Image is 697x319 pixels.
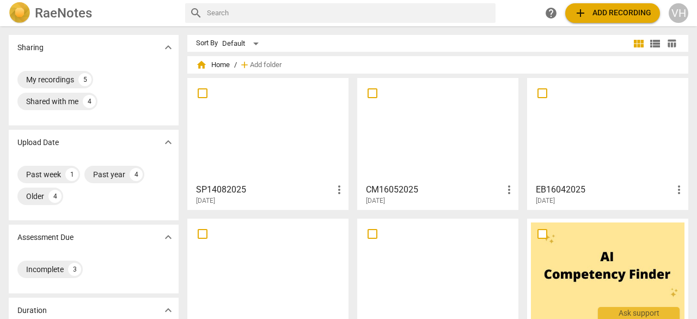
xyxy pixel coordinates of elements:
[669,3,688,23] button: VH
[78,73,91,86] div: 5
[333,183,346,196] span: more_vert
[196,183,333,196] h3: SP14082025
[162,304,175,317] span: expand_more
[162,231,175,244] span: expand_more
[189,7,203,20] span: search
[222,35,262,52] div: Default
[68,263,81,276] div: 3
[239,59,250,70] span: add
[207,4,491,22] input: Search
[17,305,47,316] p: Duration
[541,3,561,23] a: Help
[35,5,92,21] h2: RaeNotes
[83,95,96,108] div: 4
[672,183,686,196] span: more_vert
[531,82,684,205] a: EB16042025[DATE]
[565,3,660,23] button: Upload
[574,7,651,20] span: Add recording
[26,264,64,275] div: Incomplete
[9,2,30,24] img: Logo
[366,183,503,196] h3: CM16052025
[234,61,237,69] span: /
[65,168,78,181] div: 1
[196,59,207,70] span: home
[361,82,515,205] a: CM16052025[DATE]
[196,59,230,70] span: Home
[160,39,176,56] button: Show more
[649,37,662,50] span: view_list
[17,232,74,243] p: Assessment Due
[160,134,176,151] button: Show more
[48,190,62,203] div: 4
[162,136,175,149] span: expand_more
[667,38,677,49] span: table_chart
[647,35,663,52] button: List view
[26,191,44,202] div: Older
[26,96,78,107] div: Shared with me
[162,41,175,54] span: expand_more
[93,169,125,180] div: Past year
[130,168,143,181] div: 4
[366,196,385,206] span: [DATE]
[250,61,282,69] span: Add folder
[26,169,61,180] div: Past week
[632,37,645,50] span: view_module
[26,74,74,85] div: My recordings
[545,7,558,20] span: help
[196,39,218,47] div: Sort By
[17,137,59,148] p: Upload Date
[536,196,555,206] span: [DATE]
[9,2,176,24] a: LogoRaeNotes
[631,35,647,52] button: Tile view
[160,229,176,245] button: Show more
[663,35,680,52] button: Table view
[574,7,587,20] span: add
[196,196,215,206] span: [DATE]
[160,302,176,318] button: Show more
[191,82,345,205] a: SP14082025[DATE]
[536,183,672,196] h3: EB16042025
[17,42,44,53] p: Sharing
[598,307,680,319] div: Ask support
[503,183,516,196] span: more_vert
